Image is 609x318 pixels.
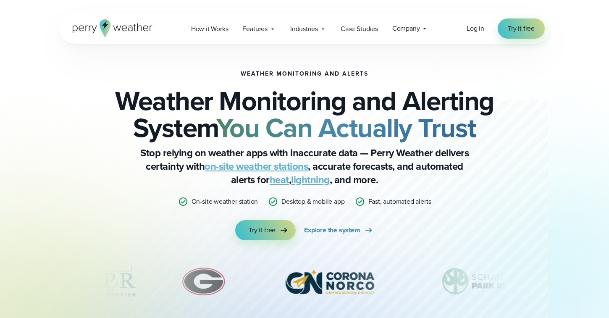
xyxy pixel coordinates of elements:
a: on-site weather stations [205,159,308,174]
span: How it Works [191,24,228,34]
div: slideshow [101,260,508,307]
span: Try it free [249,225,276,235]
div: 6 of 12 [178,260,230,302]
span: Industries [290,24,318,34]
img: Corona-Norco-Unified-School-District.svg [270,260,389,302]
a: Try it free [498,18,545,39]
strong: You Can Actually Trust [216,108,476,147]
span: Log in [467,24,484,33]
a: Log in [467,24,484,34]
h1: Weather Monitoring and Alerts [241,71,368,77]
img: DPR-Construction.svg [71,260,138,302]
p: Fast, automated alerts [368,197,431,207]
a: heat [270,172,289,187]
img: University-of-Georgia.svg [178,260,230,302]
img: Schaumburg-Park-District-1.svg [430,260,549,302]
div: 5 of 12 [71,260,138,302]
p: Stop relying on weather apps with inaccurate data — Perry Weather delivers certainty with , accur... [136,146,472,187]
div: 8 of 12 [430,260,549,302]
a: Try it free [235,220,296,240]
a: How it Works [184,20,236,37]
span: Case Studies [341,24,378,34]
span: Explore the system [304,225,360,235]
h2: Weather Monitoring and Alerting System [101,87,508,141]
a: lightning [291,172,330,187]
a: Explore the system [304,220,374,240]
span: Features [242,24,267,34]
div: 7 of 12 [270,260,389,302]
span: Company [392,24,420,34]
p: Desktop & mobile app [281,197,344,207]
a: Case Studies [333,20,385,37]
p: On-site weather station [192,197,258,207]
span: Try it free [508,24,535,34]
